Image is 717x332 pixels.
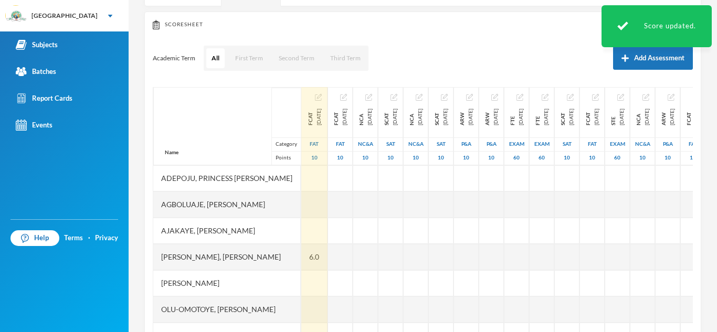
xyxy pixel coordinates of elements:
[584,109,600,125] div: First Continuous Assessment Test
[340,94,347,101] img: edit
[580,151,604,165] div: 10
[458,109,466,125] span: ARW
[391,94,397,101] img: edit
[429,137,453,151] div: Second Assessment Test
[483,109,491,125] span: ARW
[429,151,453,165] div: 10
[508,109,525,125] div: First Term Examination
[273,48,320,68] button: Second Term
[555,151,579,165] div: 10
[206,48,225,68] button: All
[659,109,676,125] div: Project And Assignment
[454,151,478,165] div: 10
[153,54,195,62] p: Academic Term
[325,48,366,68] button: Third Term
[271,137,301,151] div: Category
[533,109,550,125] div: First Term Examination
[483,109,500,125] div: Project And Research Work
[328,151,352,165] div: 10
[16,66,56,77] div: Batches
[382,109,391,125] span: SCAT
[16,39,58,50] div: Subjects
[353,151,377,165] div: 10
[95,233,118,243] a: Privacy
[609,109,626,125] div: Second Term Exams
[404,137,428,151] div: Notecheck And Attendance
[508,109,516,125] span: FTE
[491,93,498,101] button: Edit Assessment
[592,93,599,101] button: Edit Assessment
[315,93,322,101] button: Edit Assessment
[602,5,712,47] div: Score updated.
[271,151,301,165] div: Points
[154,140,189,165] div: Name
[684,109,693,125] span: FCAT
[306,109,323,125] div: First Continuous Assessment Test
[433,109,449,125] div: Second Continuous Assessment Test
[681,137,705,151] div: First Assessment Test
[153,20,693,29] div: Scoresheet
[301,151,327,165] div: 10
[306,109,314,125] span: FCAT
[642,93,649,101] button: Edit Assessment
[357,109,365,125] span: NCA
[617,93,624,101] button: Edit Assessment
[153,191,301,218] div: Agboluaje, [PERSON_NAME]
[516,93,523,101] button: Edit Assessment
[458,109,475,125] div: Project And Research Work
[16,93,72,104] div: Report Cards
[466,94,473,101] img: edit
[542,93,549,101] button: Edit Assessment
[584,109,592,125] span: FCAT
[656,151,680,165] div: 10
[382,109,399,125] div: Second Continuous Assessment Test
[479,151,503,165] div: 10
[609,109,617,125] span: STE
[365,94,372,101] img: edit
[315,94,322,101] img: edit
[153,296,301,323] div: Olu-omotoye, [PERSON_NAME]
[6,6,27,27] img: logo
[580,137,604,151] div: First Assessment Test
[433,109,441,125] span: SCAT
[516,94,523,101] img: edit
[10,230,59,246] a: Help
[332,109,340,125] span: FCAT
[613,46,693,70] button: Add Assessment
[642,94,649,101] img: edit
[567,94,574,101] img: edit
[416,94,423,101] img: edit
[630,137,655,151] div: Notecheck And Attendance
[530,137,554,151] div: Examination
[365,93,372,101] button: Edit Assessment
[407,109,416,125] span: NCA
[332,109,349,125] div: First Continuous Assessment Test
[340,93,347,101] button: Edit Assessment
[64,233,83,243] a: Terms
[656,137,680,151] div: Project And Assignment
[441,94,448,101] img: edit
[491,94,498,101] img: edit
[88,233,90,243] div: ·
[357,109,374,125] div: Notecheck And Attendance
[153,270,301,296] div: [PERSON_NAME]
[592,94,599,101] img: edit
[301,137,327,151] div: First Assessment Test
[153,218,301,244] div: Ajakaye, [PERSON_NAME]
[533,109,542,125] span: FTE
[555,137,579,151] div: Second Assessment Test
[605,151,629,165] div: 60
[441,93,448,101] button: Edit Assessment
[378,151,403,165] div: 10
[530,151,554,165] div: 60
[668,94,674,101] img: edit
[504,151,529,165] div: 60
[153,165,301,191] div: Adepoju, Princess [PERSON_NAME]
[230,48,268,68] button: First Term
[378,137,403,151] div: Second Assessment Test
[328,137,352,151] div: First Assessment Test
[353,137,377,151] div: Notecheck And Attendance
[454,137,478,151] div: Project And Assignment
[542,94,549,101] img: edit
[630,151,655,165] div: 10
